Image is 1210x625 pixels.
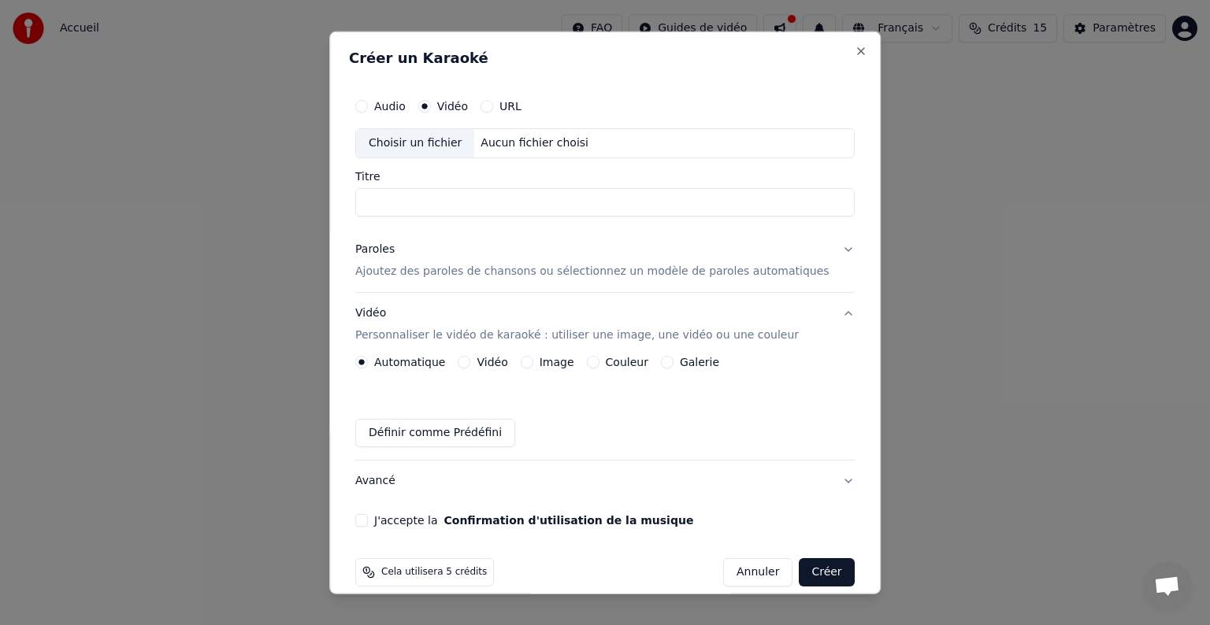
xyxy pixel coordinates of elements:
[355,264,830,279] p: Ajoutez des paroles de chansons ou sélectionnez un modèle de paroles automatiques
[437,101,468,112] label: Vidéo
[374,101,406,112] label: Audio
[477,357,508,368] label: Vidéo
[355,229,855,292] button: ParolesAjoutez des paroles de chansons ou sélectionnez un modèle de paroles automatiques
[444,515,694,526] button: J'accepte la
[540,357,574,368] label: Image
[475,135,596,151] div: Aucun fichier choisi
[355,356,855,460] div: VidéoPersonnaliser le vidéo de karaoké : utiliser une image, une vidéo ou une couleur
[355,327,799,343] p: Personnaliser le vidéo de karaoké : utiliser une image, une vidéo ou une couleur
[374,357,445,368] label: Automatique
[606,357,648,368] label: Couleur
[374,515,693,526] label: J'accepte la
[800,558,855,586] button: Créer
[723,558,792,586] button: Annuler
[355,460,855,501] button: Avancé
[381,566,487,579] span: Cela utilisera 5 crédits
[499,101,521,112] label: URL
[355,242,395,257] div: Paroles
[349,51,861,65] h2: Créer un Karaoké
[355,305,799,343] div: Vidéo
[680,357,719,368] label: Galerie
[356,129,474,157] div: Choisir un fichier
[355,293,855,356] button: VidéoPersonnaliser le vidéo de karaoké : utiliser une image, une vidéo ou une couleur
[355,171,855,182] label: Titre
[355,419,515,447] button: Définir comme Prédéfini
